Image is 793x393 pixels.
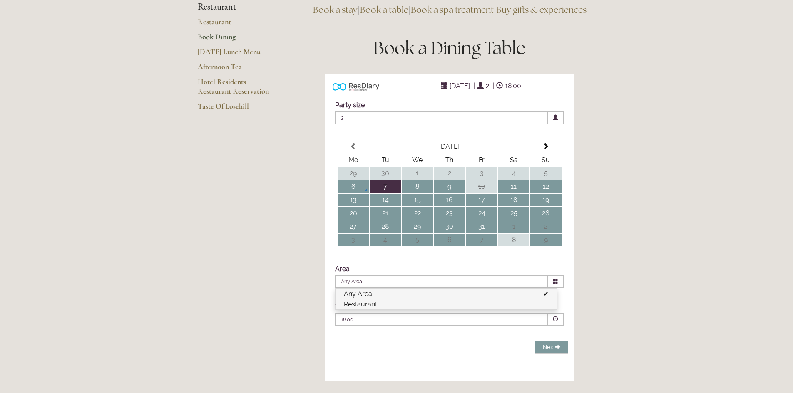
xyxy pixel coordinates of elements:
[498,207,529,220] td: 25
[434,194,465,206] td: 16
[484,80,491,92] span: 2
[370,141,529,153] th: Select Month
[530,167,562,180] td: 5
[336,299,557,309] li: Restaurant
[466,154,497,166] th: Fr
[496,4,587,15] a: Buy gifts & experiences
[350,143,357,150] span: Previous Month
[338,234,369,246] td: 3
[411,4,494,15] a: Book a spa treatment
[360,4,408,15] a: Book a table
[370,220,401,233] td: 28
[530,220,562,233] td: 2
[535,341,568,354] button: Next
[530,234,562,246] td: 9
[493,82,495,90] span: |
[198,62,277,77] a: Afternoon Tea
[198,47,277,62] a: [DATE] Lunch Menu
[434,180,465,193] td: 9
[466,180,497,193] td: 10
[313,4,358,15] a: Book a stay
[338,194,369,206] td: 13
[370,154,401,166] th: Tu
[447,80,472,92] span: [DATE]
[530,180,562,193] td: 12
[198,2,277,12] li: Restaurant
[498,180,529,193] td: 11
[370,167,401,180] td: 30
[530,207,562,220] td: 26
[434,220,465,233] td: 30
[338,167,369,180] td: 29
[402,220,433,233] td: 29
[466,220,497,233] td: 31
[402,234,433,246] td: 5
[335,265,350,273] label: Area
[402,154,433,166] th: We
[198,101,277,116] a: Taste Of Losehill
[370,234,401,246] td: 4
[335,111,548,124] span: 2
[498,220,529,233] td: 1
[434,154,465,166] th: Th
[402,207,433,220] td: 22
[530,154,562,166] th: Su
[498,154,529,166] th: Sa
[466,234,497,246] td: 7
[370,194,401,206] td: 14
[434,234,465,246] td: 6
[466,167,497,180] td: 3
[434,207,465,220] td: 23
[198,32,277,47] a: Book Dining
[333,81,379,93] img: Powered by ResDiary
[498,194,529,206] td: 18
[335,101,365,109] label: Party size
[336,289,557,299] li: Any Area
[466,207,497,220] td: 24
[370,207,401,220] td: 21
[498,167,529,180] td: 4
[338,220,369,233] td: 27
[543,344,560,350] span: Next
[542,143,549,150] span: Next Month
[503,80,523,92] span: 18:00
[341,316,492,324] p: 18:00
[402,194,433,206] td: 15
[434,167,465,180] td: 2
[402,167,433,180] td: 1
[466,194,497,206] td: 17
[304,2,596,18] h3: | | |
[338,180,369,193] td: 6
[530,194,562,206] td: 19
[338,207,369,220] td: 20
[370,180,401,193] td: 7
[474,82,475,90] span: |
[338,154,369,166] th: Mo
[402,180,433,193] td: 8
[304,36,596,60] h1: Book a Dining Table
[198,17,277,32] a: Restaurant
[198,77,277,101] a: Hotel Residents Restaurant Reservation
[498,234,529,246] td: 8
